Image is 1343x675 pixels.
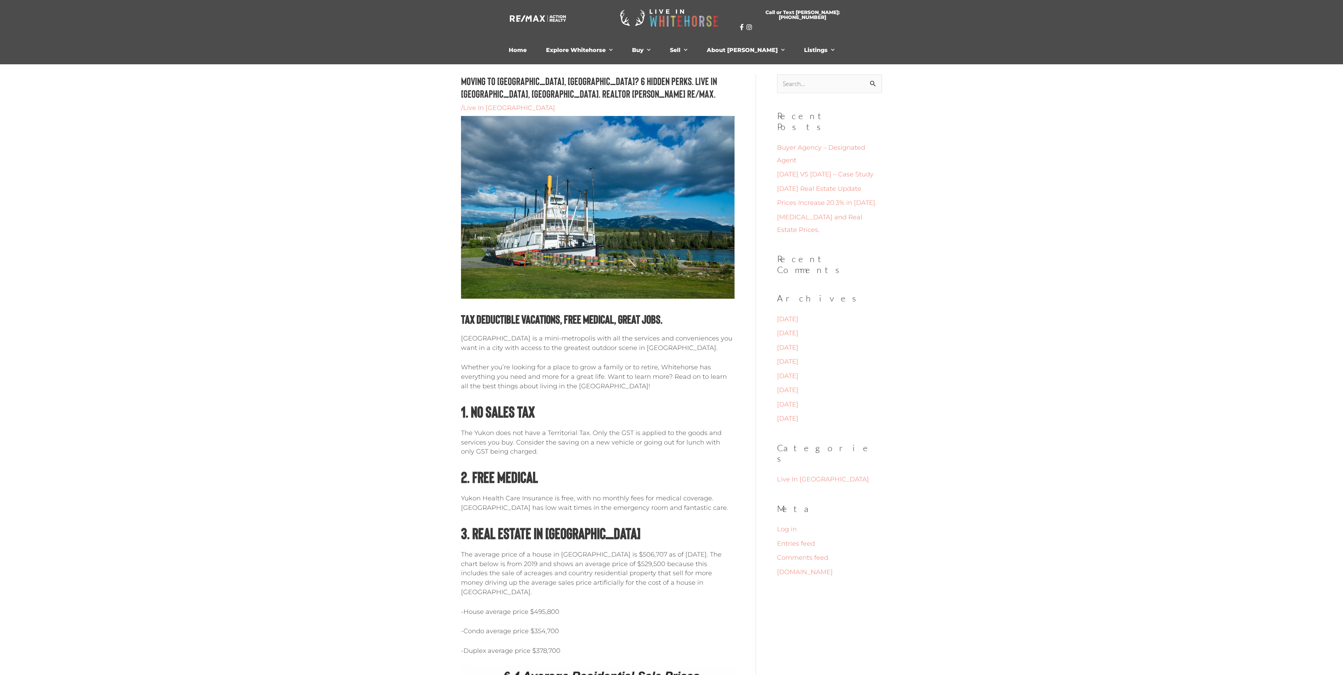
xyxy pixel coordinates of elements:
[777,144,865,164] a: Buyer Agency – Designated Agent
[777,504,882,514] h2: Meta
[461,627,735,636] p: -Condo average price $354,700
[461,550,735,597] p: The average price of a house in [GEOGRAPHIC_DATA] is $506,707 as of [DATE]. The chart below is fr...
[777,386,798,394] a: [DATE]
[777,415,798,422] a: [DATE]
[777,540,815,547] a: Entries feed
[461,494,735,513] p: Yukon Health Care Insurance is free, with no monthly fees for medical coverage. [GEOGRAPHIC_DATA]...
[479,43,865,57] nav: Menu
[777,475,869,483] a: Live In [GEOGRAPHIC_DATA]
[740,6,865,24] a: Call or Text [PERSON_NAME]: [PHONE_NUMBER]
[461,607,735,617] p: -House average price $495,800
[461,103,735,112] div: /
[777,523,882,578] nav: Meta
[777,170,874,178] a: [DATE] VS [DATE] – Case Study
[461,524,640,542] strong: 3. Real Estate in [GEOGRAPHIC_DATA]
[777,401,798,408] a: [DATE]
[461,428,735,456] p: The Yukon does not have a Territorial Tax. Only the GST is applied to the goods and services you ...
[777,358,798,365] a: [DATE]
[503,43,532,57] a: Home
[777,443,882,465] h2: Categories
[777,185,861,193] a: [DATE] Real Estate Update
[777,344,798,351] a: [DATE]
[702,43,790,57] a: About [PERSON_NAME]
[777,568,833,576] a: [DOMAIN_NAME]
[461,467,538,486] strong: 2. Free Medical
[777,525,797,533] a: Log in
[541,43,618,57] a: Explore Whitehorse
[665,43,693,57] a: Sell
[777,473,882,486] nav: Categories
[461,334,735,353] p: [GEOGRAPHIC_DATA] is a mini-metropolis with all the services and conveniences you want in a city ...
[461,402,535,421] strong: 1. No Sales Tax
[777,329,798,337] a: [DATE]
[461,363,735,391] p: Whether you’re looking for a place to grow a family or to retire, Whitehorse has everything you n...
[461,74,735,100] h1: Moving to [GEOGRAPHIC_DATA], [GEOGRAPHIC_DATA]? 6 Hidden Perks. Live in [GEOGRAPHIC_DATA], [GEOGR...
[777,315,798,323] a: [DATE]
[777,141,882,236] nav: Recent Posts
[748,10,857,20] span: Call or Text [PERSON_NAME]: [PHONE_NUMBER]
[777,213,862,234] a: [MEDICAL_DATA] and Real Estate Prices.
[866,74,882,95] input: Search
[463,104,555,112] a: Live In [GEOGRAPHIC_DATA]
[461,312,663,326] strong: Tax Deductible Vacations, Free Medical, Great Jobs.
[777,372,798,380] a: [DATE]
[627,43,656,57] a: Buy
[777,199,877,207] a: Prices Increase 20.3% in [DATE].
[777,554,828,562] a: Comments feed
[777,111,882,132] h2: Recent Posts
[799,43,840,57] a: Listings
[461,646,735,656] p: -Duplex average price $378,700
[777,293,882,304] h2: Archives
[777,313,882,425] nav: Archives
[777,254,882,275] h2: Recent Comments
